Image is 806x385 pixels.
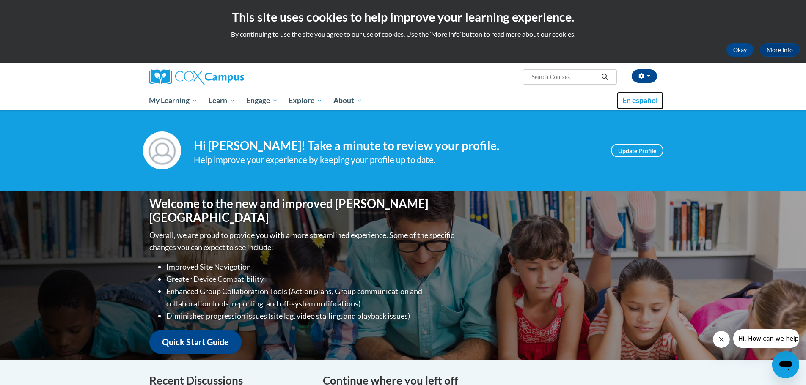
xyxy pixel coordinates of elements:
button: Okay [726,43,754,57]
a: Engage [241,91,283,110]
iframe: Close message [713,331,730,348]
div: Help improve your experience by keeping your profile up to date. [194,153,598,167]
a: More Info [760,43,800,57]
h4: Hi [PERSON_NAME]! Take a minute to review your profile. [194,139,598,153]
a: Quick Start Guide [149,330,242,354]
h1: Welcome to the new and improved [PERSON_NAME][GEOGRAPHIC_DATA] [149,197,456,225]
a: My Learning [144,91,204,110]
a: En español [617,92,663,109]
span: About [333,96,362,106]
li: Diminished progression issues (site lag, video stalling, and playback issues) [166,310,456,322]
input: Search Courses [531,72,598,82]
button: Account Settings [632,69,657,83]
div: Main menu [137,91,670,110]
span: Hi. How can we help? [5,6,69,13]
a: About [328,91,368,110]
a: Explore [283,91,328,110]
img: Profile Image [143,131,181,169]
a: Update Profile [611,144,663,157]
li: Greater Device Compatibility [166,273,456,285]
span: Explore [289,96,322,106]
img: Cox Campus [149,69,244,85]
span: Learn [209,96,235,106]
span: My Learning [149,96,198,106]
li: Enhanced Group Collaboration Tools (Action plans, Group communication and collaboration tools, re... [166,285,456,310]
p: Overall, we are proud to provide you with a more streamlined experience. Some of the specific cha... [149,229,456,254]
button: Search [598,72,611,82]
iframe: Message from company [733,329,799,348]
iframe: Button to launch messaging window [772,351,799,378]
li: Improved Site Navigation [166,261,456,273]
a: Learn [203,91,241,110]
span: En español [622,96,658,105]
p: By continuing to use the site you agree to our use of cookies. Use the ‘More info’ button to read... [6,30,800,39]
a: Cox Campus [149,69,310,85]
h2: This site uses cookies to help improve your learning experience. [6,8,800,25]
span: Engage [246,96,278,106]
